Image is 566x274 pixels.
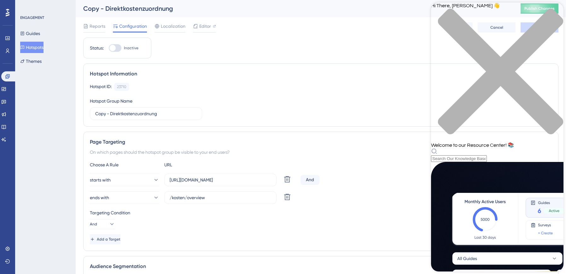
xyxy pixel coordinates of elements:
div: Hotspot Group Name [90,97,132,105]
div: URL [164,161,234,169]
button: Themes [20,56,42,67]
button: Open AI Assistant Launcher [2,2,17,17]
span: starts with [90,176,111,184]
span: ends with [90,194,109,201]
div: Status: [90,44,104,52]
span: Configuration [119,22,147,30]
span: Reports [90,22,105,30]
div: Hotspot ID: [90,83,112,91]
input: yourwebsite.com/path [170,194,271,201]
span: Editor [199,22,211,30]
span: Need Help? [15,2,39,9]
span: Inactive [124,45,138,51]
input: Type your Hotspot Group Name here [95,110,197,117]
span: Localization [161,22,185,30]
button: And [90,219,115,229]
div: And [301,175,319,185]
div: On which pages should the hotspot group be visible to your end users? [90,148,552,156]
button: starts with [90,174,159,186]
div: Page Targeting [90,138,552,146]
img: launcher-image-alternative-text [4,4,15,15]
button: Add a Target [90,234,120,244]
div: 4 [44,3,46,8]
input: yourwebsite.com/path [170,176,271,183]
div: 23710 [117,84,126,89]
div: Hotspot Information [90,70,552,78]
span: And [90,222,97,227]
div: Copy - Direktkostenzuordnung [83,4,505,13]
div: Targeting Condition [90,209,552,217]
button: Hotspots [20,42,44,53]
button: ends with [90,191,159,204]
div: Choose A Rule [90,161,159,169]
div: Audience Segmentation [90,263,552,270]
span: Add a Target [97,237,120,242]
div: ENGAGEMENT [20,15,44,20]
button: Guides [20,28,40,39]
